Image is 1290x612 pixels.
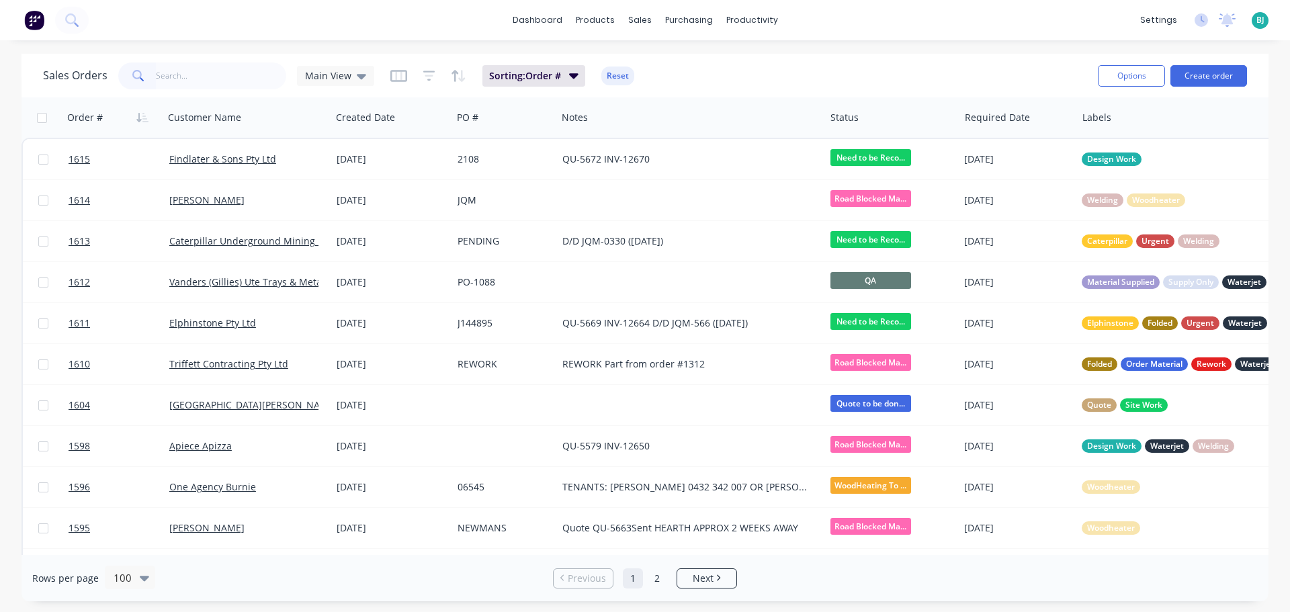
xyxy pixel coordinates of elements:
button: Reset [601,67,634,85]
div: [DATE] [964,193,1071,207]
a: 1613 [69,221,169,261]
div: [DATE] [337,234,447,248]
span: BJ [1256,14,1264,26]
span: Road Blocked Ma... [830,436,911,453]
a: Elphinstone Pty Ltd [169,316,256,329]
div: [DATE] [964,480,1071,494]
div: [DATE] [964,439,1071,453]
h1: Sales Orders [43,69,107,82]
span: 1611 [69,316,90,330]
span: Woodheater [1087,521,1135,535]
span: QA [830,272,911,289]
a: Findlater & Sons Pty Ltd [169,152,276,165]
span: Urgent [1142,234,1169,248]
span: Need to be Reco... [830,149,911,166]
span: 1613 [69,234,90,248]
div: [DATE] [337,316,447,330]
div: [DATE] [964,234,1071,248]
div: Required Date [965,111,1030,124]
img: Factory [24,10,44,30]
span: 1615 [69,152,90,166]
button: WeldingWoodheater [1082,193,1185,207]
div: REWORK Part from order #1312 [562,357,807,371]
span: Elphinstone [1087,316,1133,330]
a: [PERSON_NAME] [169,521,245,534]
span: Rows per page [32,572,99,585]
a: 1615 [69,139,169,179]
span: Road Blocked Ma... [830,354,911,371]
span: 1598 [69,439,90,453]
div: PO # [457,111,478,124]
span: Sorting: Order # [489,69,561,83]
a: 1598 [69,426,169,466]
span: Waterjet [1228,275,1261,289]
ul: Pagination [548,568,742,588]
button: CaterpillarUrgentWelding [1082,234,1219,248]
div: [DATE] [337,439,447,453]
div: [DATE] [964,275,1071,289]
span: Rework [1197,357,1226,371]
div: Customer Name [168,111,241,124]
span: Need to be Reco... [830,313,911,330]
div: 06545 [458,480,547,494]
a: Apiece Apizza [169,439,232,452]
span: 1596 [69,480,90,494]
a: Vanders (Gillies) Ute Trays & Metal Works [169,275,355,288]
div: [DATE] [964,521,1071,535]
button: Woodheater [1082,480,1140,494]
a: Next page [677,572,736,585]
div: PO-1088 [458,275,547,289]
a: dashboard [506,10,569,30]
span: Waterjet [1240,357,1274,371]
a: Previous page [554,572,613,585]
button: Create order [1170,65,1247,87]
a: 1611 [69,303,169,343]
div: [DATE] [337,152,447,166]
div: JQM [458,193,547,207]
a: One Agency Burnie [169,480,256,493]
div: QU-5669 INV-12664 D/D JQM-566 ([DATE]) [562,316,807,330]
div: NEWMANS [458,521,547,535]
span: Road Blocked Ma... [830,518,911,535]
div: QU-5579 INV-12650 [562,439,807,453]
a: [PERSON_NAME] [169,193,245,206]
span: Quote [1087,398,1111,412]
div: Created Date [336,111,395,124]
div: QU-5672 INV-12670 [562,152,807,166]
span: Quote to be don... [830,395,911,412]
button: Material SuppliedSupply OnlyWaterjet [1082,275,1266,289]
div: REWORK [458,357,547,371]
div: J144895 [458,316,547,330]
div: Quote QU-5663Sent HEARTH APPROX 2 WEEKS AWAY [562,521,807,535]
span: Supply Only [1168,275,1213,289]
div: [DATE] [337,398,447,412]
div: [DATE] [964,152,1071,166]
div: D/D JQM-0330 ([DATE]) [562,234,807,248]
span: Welding [1087,193,1118,207]
button: Design Work [1082,152,1142,166]
button: Woodheater [1082,521,1140,535]
span: WoodHeating To ... [830,477,911,494]
a: 1604 [69,385,169,425]
span: Waterjet [1228,316,1262,330]
span: Waterjet [1150,439,1184,453]
span: 1614 [69,193,90,207]
span: Woodheater [1087,480,1135,494]
button: FoldedOrder MaterialReworkWaterjet [1082,357,1279,371]
span: Site Work [1125,398,1162,412]
span: 1595 [69,521,90,535]
a: [GEOGRAPHIC_DATA][PERSON_NAME] [169,398,337,411]
div: PENDING [458,234,547,248]
div: sales [621,10,658,30]
a: Page 1 is your current page [623,568,643,588]
span: Woodheater [1132,193,1180,207]
span: Urgent [1187,316,1214,330]
span: Welding [1183,234,1214,248]
a: 1595 [69,508,169,548]
div: [DATE] [337,193,447,207]
span: Design Work [1087,439,1136,453]
a: Caterpillar Underground Mining Pty Ltd [169,234,348,247]
a: Page 2 [647,568,667,588]
span: Main View [305,69,351,83]
span: Design Work [1087,152,1136,166]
